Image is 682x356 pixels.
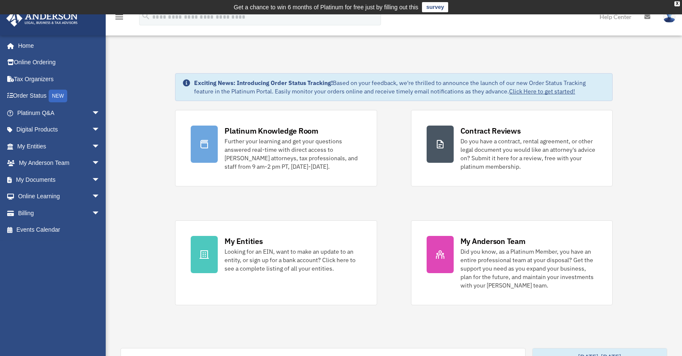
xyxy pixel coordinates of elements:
[6,222,113,238] a: Events Calendar
[663,11,676,23] img: User Pic
[92,121,109,139] span: arrow_drop_down
[49,90,67,102] div: NEW
[6,54,113,71] a: Online Ordering
[460,137,597,171] div: Do you have a contract, rental agreement, or other legal document you would like an attorney's ad...
[92,104,109,122] span: arrow_drop_down
[6,155,113,172] a: My Anderson Teamarrow_drop_down
[6,104,113,121] a: Platinum Q&Aarrow_drop_down
[225,126,318,136] div: Platinum Knowledge Room
[234,2,419,12] div: Get a chance to win 6 months of Platinum for free just by filling out this
[175,220,377,305] a: My Entities Looking for an EIN, want to make an update to an entity, or sign up for a bank accoun...
[411,220,613,305] a: My Anderson Team Did you know, as a Platinum Member, you have an entire professional team at your...
[175,110,377,186] a: Platinum Knowledge Room Further your learning and get your questions answered real-time with dire...
[460,247,597,290] div: Did you know, as a Platinum Member, you have an entire professional team at your disposal? Get th...
[6,171,113,188] a: My Documentsarrow_drop_down
[194,79,333,87] strong: Exciting News: Introducing Order Status Tracking!
[509,88,575,95] a: Click Here to get started!
[422,2,448,12] a: survey
[6,205,113,222] a: Billingarrow_drop_down
[225,247,361,273] div: Looking for an EIN, want to make an update to an entity, or sign up for a bank account? Click her...
[6,188,113,205] a: Online Learningarrow_drop_down
[194,79,605,96] div: Based on your feedback, we're thrilled to announce the launch of our new Order Status Tracking fe...
[6,121,113,138] a: Digital Productsarrow_drop_down
[225,236,263,246] div: My Entities
[92,205,109,222] span: arrow_drop_down
[114,15,124,22] a: menu
[6,37,109,54] a: Home
[114,12,124,22] i: menu
[411,110,613,186] a: Contract Reviews Do you have a contract, rental agreement, or other legal document you would like...
[460,126,521,136] div: Contract Reviews
[92,155,109,172] span: arrow_drop_down
[4,10,80,27] img: Anderson Advisors Platinum Portal
[6,138,113,155] a: My Entitiesarrow_drop_down
[674,1,680,6] div: close
[92,171,109,189] span: arrow_drop_down
[92,138,109,155] span: arrow_drop_down
[6,71,113,88] a: Tax Organizers
[92,188,109,205] span: arrow_drop_down
[6,88,113,105] a: Order StatusNEW
[225,137,361,171] div: Further your learning and get your questions answered real-time with direct access to [PERSON_NAM...
[460,236,526,246] div: My Anderson Team
[141,11,151,21] i: search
